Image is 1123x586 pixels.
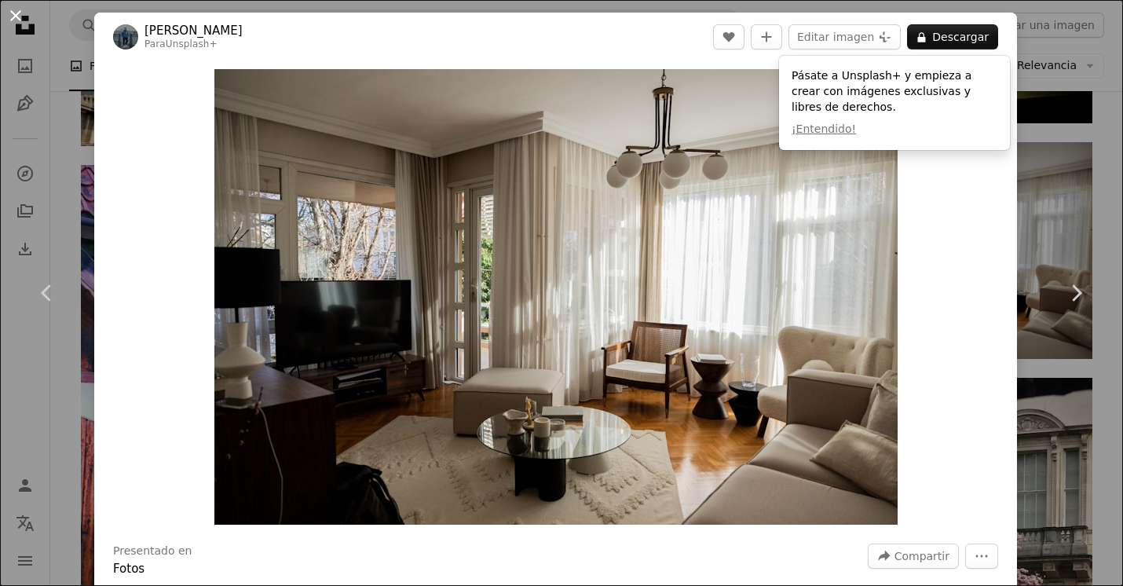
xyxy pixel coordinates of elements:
[144,23,243,38] a: [PERSON_NAME]
[113,544,192,559] h3: Presentado en
[792,122,856,137] button: ¡Entendido!
[894,544,949,568] span: Compartir
[144,38,243,51] div: Para
[751,24,782,49] button: Añade a la colección
[965,544,998,569] button: Más acciones
[166,38,218,49] a: Unsplash+
[214,69,898,525] img: Una sala de estar llena de muebles y un televisor de pantalla plana
[779,56,1010,150] div: Pásate a Unsplash+ y empieza a crear con imágenes exclusivas y libres de derechos.
[1029,218,1123,368] a: Siguiente
[788,24,901,49] button: Editar imagen
[214,69,898,525] button: Ampliar en esta imagen
[868,544,959,569] button: Compartir esta imagen
[113,24,138,49] img: Ve al perfil de Faruk Tokluoğlu
[713,24,744,49] button: Me gusta
[907,24,998,49] button: Descargar
[113,562,144,576] a: Fotos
